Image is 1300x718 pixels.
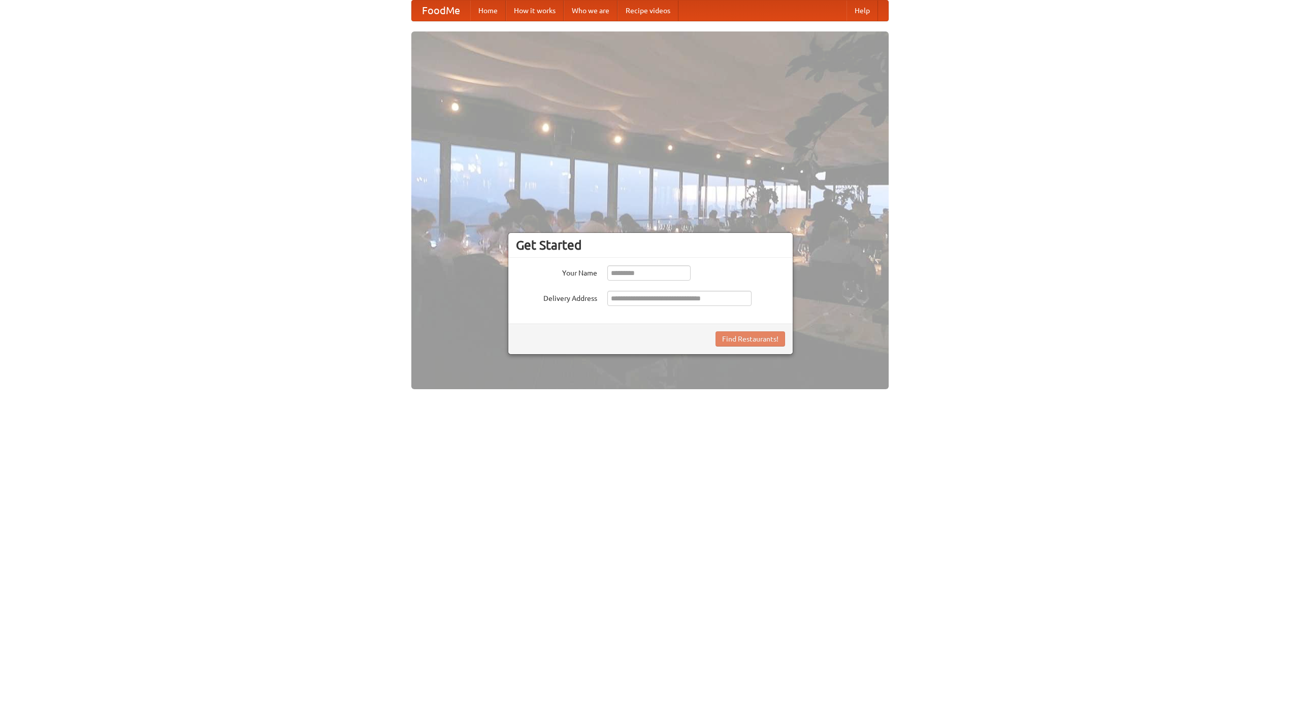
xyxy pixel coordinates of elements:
label: Your Name [516,265,597,278]
label: Delivery Address [516,291,597,303]
a: Help [847,1,878,21]
a: Home [470,1,506,21]
a: Who we are [564,1,617,21]
button: Find Restaurants! [716,331,785,347]
a: How it works [506,1,564,21]
h3: Get Started [516,237,785,253]
a: FoodMe [412,1,470,21]
a: Recipe videos [617,1,678,21]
